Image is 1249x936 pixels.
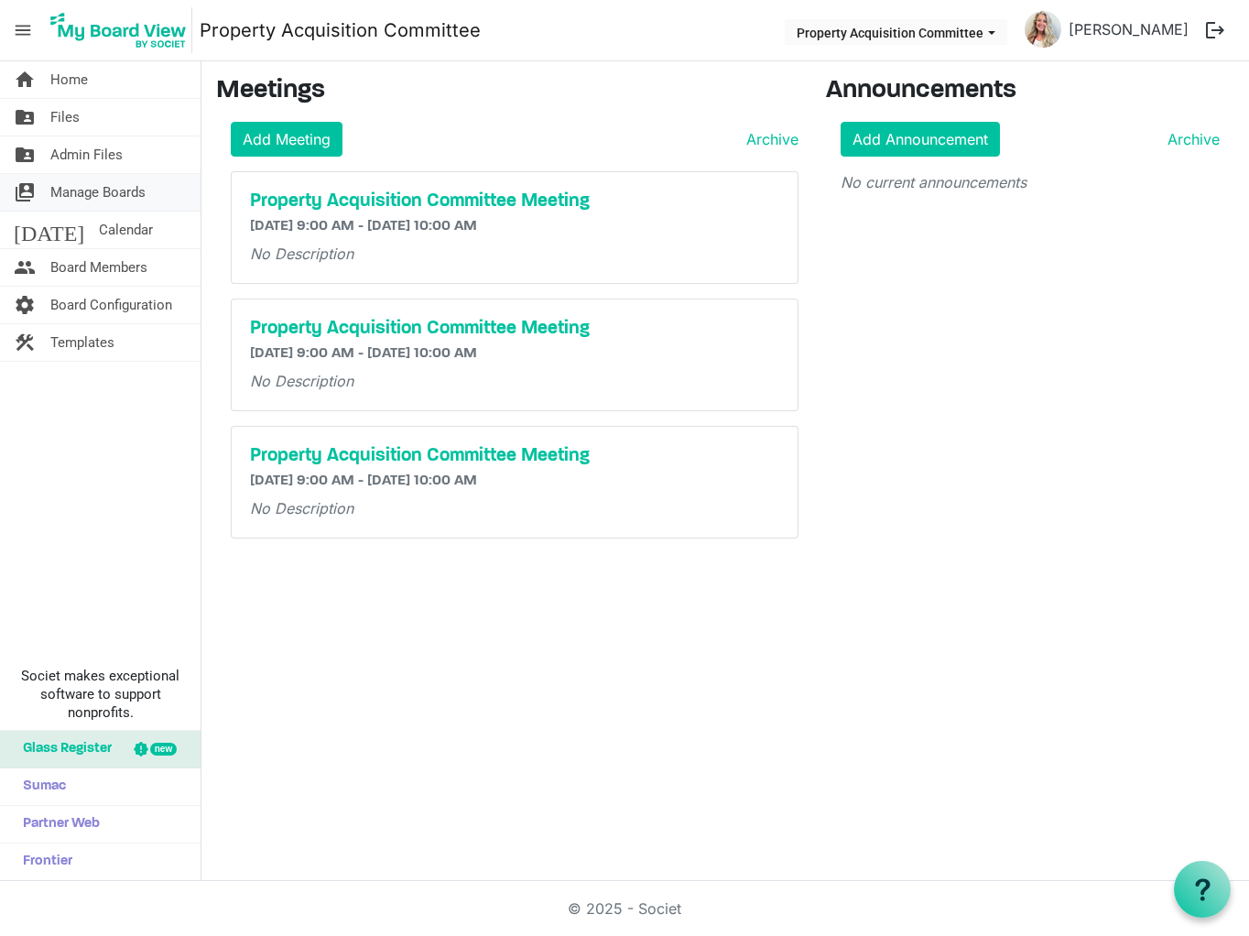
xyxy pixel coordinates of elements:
[250,497,779,519] p: No Description
[14,212,84,248] span: [DATE]
[1061,11,1196,48] a: [PERSON_NAME]
[50,324,114,361] span: Templates
[250,318,779,340] a: Property Acquisition Committee Meeting
[785,19,1007,45] button: Property Acquisition Committee dropdownbutton
[250,190,779,212] a: Property Acquisition Committee Meeting
[1025,11,1061,48] img: LS-MNrqZjgQ_wrPGQ6y3TlJ-mG7o4JT1_0TuBKFgoAiQ40SA2tedeKhdbq5b_xD0KWyXqBKNCt8CSyyraCI1pA_thumb.png
[50,174,146,211] span: Manage Boards
[14,99,36,136] span: folder_shared
[250,243,779,265] p: No Description
[8,667,192,722] span: Societ makes exceptional software to support nonprofits.
[45,7,200,53] a: My Board View Logo
[14,249,36,286] span: people
[150,743,177,756] div: new
[50,61,88,98] span: Home
[50,99,80,136] span: Files
[568,899,681,918] a: © 2025 - Societ
[250,445,779,467] a: Property Acquisition Committee Meeting
[1160,128,1220,150] a: Archive
[826,76,1234,107] h3: Announcements
[14,768,66,805] span: Sumac
[14,843,72,880] span: Frontier
[14,324,36,361] span: construction
[841,122,1000,157] a: Add Announcement
[216,76,798,107] h3: Meetings
[200,12,481,49] a: Property Acquisition Committee
[5,13,40,48] span: menu
[14,731,112,767] span: Glass Register
[250,218,779,235] h6: [DATE] 9:00 AM - [DATE] 10:00 AM
[14,287,36,323] span: settings
[250,345,779,363] h6: [DATE] 9:00 AM - [DATE] 10:00 AM
[50,287,172,323] span: Board Configuration
[231,122,342,157] a: Add Meeting
[14,806,100,843] span: Partner Web
[50,249,147,286] span: Board Members
[14,61,36,98] span: home
[841,171,1220,193] p: No current announcements
[14,174,36,211] span: switch_account
[45,7,192,53] img: My Board View Logo
[250,370,779,392] p: No Description
[739,128,798,150] a: Archive
[1196,11,1234,49] button: logout
[50,136,123,173] span: Admin Files
[99,212,153,248] span: Calendar
[250,473,779,490] h6: [DATE] 9:00 AM - [DATE] 10:00 AM
[14,136,36,173] span: folder_shared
